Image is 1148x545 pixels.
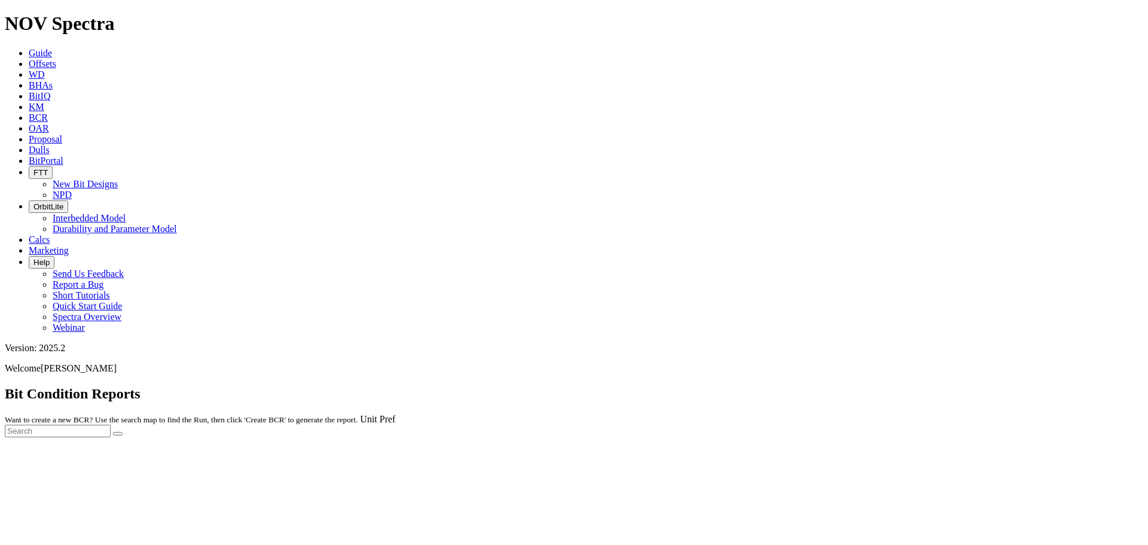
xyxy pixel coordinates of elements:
[5,13,1143,35] h1: NOV Spectra
[5,363,1143,374] p: Welcome
[29,200,68,213] button: OrbitLite
[53,179,118,189] a: New Bit Designs
[29,145,50,155] a: Dulls
[29,156,63,166] a: BitPortal
[33,202,63,211] span: OrbitLite
[29,235,50,245] a: Calcs
[29,112,48,123] a: BCR
[29,80,53,90] a: BHAs
[53,190,72,200] a: NPD
[5,386,1143,402] h2: Bit Condition Reports
[29,256,54,269] button: Help
[53,224,177,234] a: Durability and Parameter Model
[5,425,111,437] input: Search
[29,245,69,255] a: Marketing
[41,363,117,373] span: [PERSON_NAME]
[29,102,44,112] a: KM
[29,48,52,58] a: Guide
[33,168,48,177] span: FTT
[360,414,395,424] a: Unit Pref
[53,213,126,223] a: Interbedded Model
[53,322,85,333] a: Webinar
[53,269,124,279] a: Send Us Feedback
[29,134,62,144] a: Proposal
[53,312,121,322] a: Spectra Overview
[29,166,53,179] button: FTT
[5,343,1143,354] div: Version: 2025.2
[53,279,103,290] a: Report a Bug
[5,415,358,424] small: Want to create a new BCR? Use the search map to find the Run, then click 'Create BCR' to generate...
[29,69,45,80] a: WD
[53,301,122,311] a: Quick Start Guide
[29,123,49,133] a: OAR
[29,91,50,101] a: BitIQ
[29,59,56,69] a: Offsets
[53,290,110,300] a: Short Tutorials
[33,258,50,267] span: Help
